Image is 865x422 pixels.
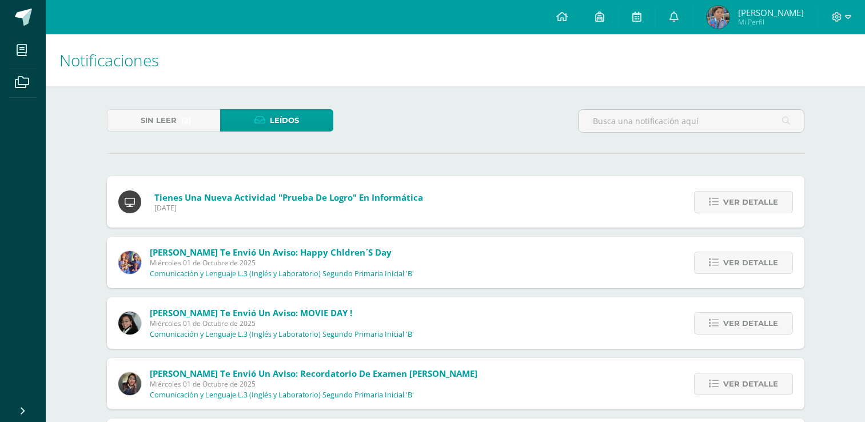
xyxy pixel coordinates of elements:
a: Leídos [220,109,333,132]
span: Miércoles 01 de Octubre de 2025 [150,379,477,389]
span: [DATE] [154,203,423,213]
img: de52d14a6cc5fa355242f1bbd6031a88.png [707,6,730,29]
span: (2) [181,110,192,131]
span: Miércoles 01 de Octubre de 2025 [150,319,414,328]
p: Comunicación y Lenguaje L.3 (Inglés y Laboratorio) Segundo Primaria Inicial 'B' [150,330,414,339]
p: Comunicación y Lenguaje L.3 (Inglés y Laboratorio) Segundo Primaria Inicial 'B' [150,391,414,400]
span: Mi Perfil [738,17,804,27]
img: 3f4c0a665c62760dc8d25f6423ebedea.png [118,251,141,274]
p: Comunicación y Lenguaje L.3 (Inglés y Laboratorio) Segundo Primaria Inicial 'B' [150,269,414,278]
span: Ver detalle [723,192,778,213]
span: Ver detalle [723,252,778,273]
span: [PERSON_NAME] te envió un aviso: Recordatorio de Examen [PERSON_NAME] [150,368,477,379]
span: [PERSON_NAME] [738,7,804,18]
span: Ver detalle [723,373,778,395]
span: Notificaciones [59,49,159,71]
img: f727c7009b8e908c37d274233f9e6ae1.png [118,372,141,395]
img: 7bd163c6daa573cac875167af135d202.png [118,312,141,335]
a: Sin leer(2) [107,109,220,132]
span: Leídos [270,110,299,131]
span: Sin leer [141,110,177,131]
span: Ver detalle [723,313,778,334]
span: Miércoles 01 de Octubre de 2025 [150,258,414,268]
input: Busca una notificación aquí [579,110,804,132]
span: Tienes una nueva actividad "Prueba de Logro" En Informática [154,192,423,203]
span: [PERSON_NAME] te envió un aviso: Happy chldren´s Day [150,246,392,258]
span: [PERSON_NAME] te envió un aviso: MOVIE DAY ! [150,307,352,319]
